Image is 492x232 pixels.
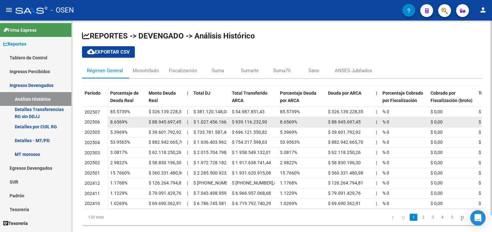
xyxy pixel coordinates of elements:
div: Monotributo [133,67,159,74]
span: 8.6569% [110,119,127,125]
datatable-header-cell: | [373,86,380,113]
span: $ 326.139.228,35 [328,109,363,114]
span: 8.6569% [280,119,297,125]
datatable-header-cell: Porcentaje de Deuda Real [108,86,146,113]
div: Régimen General [87,67,123,74]
span: | [187,90,188,96]
span: Cobrado por Fiscalización (bruto) [430,90,472,103]
div: Suma70 [273,67,291,74]
span: $ 62.118.250,26 [149,150,181,155]
span: 202410 [85,201,100,206]
span: Total Transferido ARCA [232,90,267,103]
span: | [376,170,377,176]
datatable-header-cell: Porcentaje Cobrado por Fiscalización [380,86,428,113]
span: 202502 [85,160,100,165]
span: | [187,140,188,145]
span: % 0 [382,201,389,206]
span: 202501 [85,170,100,176]
datatable-header-cell: Cobrado por Fiscalización (bruto) [428,86,476,113]
span: 1.1229% [280,191,297,196]
span: $ 1.636.403.962,90 [193,140,233,145]
span: % 0 [382,160,389,165]
datatable-header-cell: Período [82,86,108,113]
span: | [376,201,377,206]
div: Sumarte [241,67,259,74]
span: 2.9822% [280,160,297,165]
span: $ 0,00 [430,119,443,125]
span: 85.5739% [110,109,130,114]
span: Exportar CSV [87,49,130,55]
a: 3 [429,214,437,221]
span: $ 58.830.196,30 [328,160,361,165]
span: $ 6.966.957.068,68 [232,191,271,196]
span: $ 0,00 [479,180,491,185]
span: $ 2.285.500.923,14 [193,170,233,176]
span: 202507 [85,109,100,115]
span: % 0 [382,119,389,125]
span: $ 0,00 [430,130,443,135]
span: | [376,191,377,196]
a: go to next page [458,214,467,221]
span: 202503 [85,150,100,155]
datatable-header-cell: Total DJ [191,86,229,113]
span: $ 381.120.148,08 [193,109,229,114]
div: Open Intercom Messenger [470,210,486,226]
span: $ 1.917.638.741,44 [232,160,271,165]
span: $ 0,00 [479,130,491,135]
div: Fiscalización [169,67,197,74]
span: 85.5739% [280,109,300,114]
span: $ 0,00 [430,109,443,114]
span: | [187,201,188,206]
span: 202412 [85,181,100,186]
span: $ 62.118.250,26 [328,150,361,155]
span: $ 1.972.728.182,28 [193,160,233,165]
span: Período [85,90,101,96]
span: | [376,130,377,135]
span: $ 79.091.429,76 [149,191,181,196]
span: | [187,119,188,125]
li: page 1 [409,212,418,223]
span: $ 0,00 [479,201,491,206]
span: $ 58.830.196,30 [149,160,181,165]
span: % 0 [382,180,389,185]
span: Deuda por ARCA [328,90,361,96]
a: go to first page [389,214,397,221]
span: 5.3969% [280,130,297,135]
span: 1.0269% [280,201,297,206]
span: $ 0,00 [479,119,491,125]
span: $ 0,00 [430,191,443,196]
mat-icon: person [479,6,487,14]
span: $ 696.121.550,82 [232,130,267,135]
li: page 3 [428,212,438,223]
div: Sano [308,67,319,74]
span: | [187,160,188,165]
span: | [187,109,188,114]
span: Tesorería [3,220,28,227]
span: % 0 [382,140,389,145]
span: $ 1.958.549.132,01 [232,150,271,155]
span: | [187,170,188,176]
span: $ 754.317.598,63 [232,140,267,145]
span: $ [PHONE_NUMBER],62 [232,180,279,185]
span: 2.9822% [110,160,127,165]
span: $ 733.781.587,43 [193,130,229,135]
span: $ 1.931.620.915,08 [232,170,271,176]
span: 53.9563% [110,140,130,145]
span: $ 126.264.794,81 [328,180,363,185]
span: | [187,150,188,155]
span: 202411 [85,191,100,196]
datatable-header-cell: Porcentaje Deuda por ARCA [277,86,325,113]
span: $ 6.719.792.740,29 [232,201,271,206]
span: Porcentaje Deuda por ARCA [280,90,316,103]
li: page 4 [438,212,447,223]
span: | [376,109,377,114]
span: $ 360.331.480,98 [328,170,363,176]
span: 202506 [85,119,100,125]
span: | [376,180,377,185]
mat-icon: cloud_download [87,48,95,56]
span: 3.0817% [280,150,297,155]
span: | [187,180,188,185]
span: 202505 [85,130,100,135]
span: $ 69.690.362,91 [328,201,361,206]
span: $ 0,00 [479,109,491,114]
